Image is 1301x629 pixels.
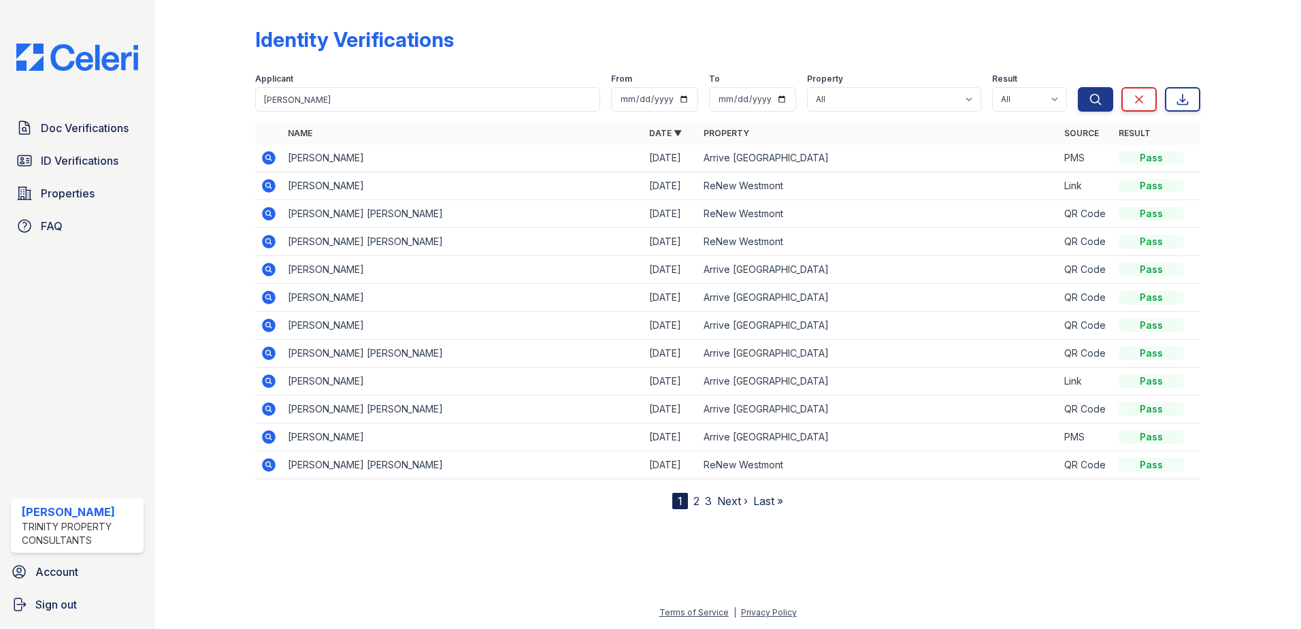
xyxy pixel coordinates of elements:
td: [DATE] [644,312,698,340]
div: | [734,607,736,617]
div: Trinity Property Consultants [22,520,138,547]
a: Account [5,558,149,585]
td: [PERSON_NAME] [282,144,644,172]
span: Doc Verifications [41,120,129,136]
a: FAQ [11,212,144,240]
td: [PERSON_NAME] [PERSON_NAME] [282,200,644,228]
div: Pass [1119,346,1184,360]
label: Applicant [255,74,293,84]
div: 1 [672,493,688,509]
td: [PERSON_NAME] [282,284,644,312]
td: [DATE] [644,172,698,200]
img: CE_Logo_Blue-a8612792a0a2168367f1c8372b55b34899dd931a85d93a1a3d3e32e68fde9ad4.png [5,44,149,71]
span: Properties [41,185,95,201]
td: [PERSON_NAME] [282,423,644,451]
td: Arrive [GEOGRAPHIC_DATA] [698,340,1059,368]
td: QR Code [1059,256,1113,284]
a: Source [1064,128,1099,138]
td: [PERSON_NAME] [282,256,644,284]
td: Arrive [GEOGRAPHIC_DATA] [698,312,1059,340]
div: Pass [1119,458,1184,472]
a: Date ▼ [649,128,682,138]
td: QR Code [1059,451,1113,479]
a: 2 [693,494,699,508]
div: Pass [1119,263,1184,276]
label: Property [807,74,843,84]
div: Pass [1119,179,1184,193]
div: Pass [1119,430,1184,444]
a: Doc Verifications [11,114,144,142]
a: Last » [753,494,783,508]
td: QR Code [1059,284,1113,312]
td: [DATE] [644,423,698,451]
a: Next › [717,494,748,508]
td: PMS [1059,144,1113,172]
a: Terms of Service [659,607,729,617]
td: QR Code [1059,340,1113,368]
td: ReNew Westmont [698,451,1059,479]
td: [DATE] [644,256,698,284]
div: Identity Verifications [255,27,454,52]
td: [DATE] [644,451,698,479]
td: Arrive [GEOGRAPHIC_DATA] [698,144,1059,172]
a: Property [704,128,749,138]
td: [PERSON_NAME] [PERSON_NAME] [282,396,644,423]
td: ReNew Westmont [698,200,1059,228]
div: Pass [1119,291,1184,304]
div: Pass [1119,319,1184,332]
td: [DATE] [644,396,698,423]
div: [PERSON_NAME] [22,504,138,520]
td: [PERSON_NAME] [282,172,644,200]
td: [DATE] [644,340,698,368]
td: [DATE] [644,228,698,256]
a: 3 [705,494,712,508]
div: Pass [1119,374,1184,388]
td: Arrive [GEOGRAPHIC_DATA] [698,423,1059,451]
label: Result [992,74,1017,84]
span: Account [35,564,78,580]
td: Arrive [GEOGRAPHIC_DATA] [698,284,1059,312]
label: From [611,74,632,84]
div: Pass [1119,235,1184,248]
td: Arrive [GEOGRAPHIC_DATA] [698,368,1059,396]
a: ID Verifications [11,147,144,174]
td: [PERSON_NAME] [PERSON_NAME] [282,228,644,256]
td: [DATE] [644,284,698,312]
td: Arrive [GEOGRAPHIC_DATA] [698,396,1059,423]
td: [PERSON_NAME] [282,312,644,340]
td: QR Code [1059,228,1113,256]
td: [DATE] [644,144,698,172]
td: [PERSON_NAME] [PERSON_NAME] [282,451,644,479]
td: [DATE] [644,200,698,228]
td: ReNew Westmont [698,172,1059,200]
a: Properties [11,180,144,207]
td: [PERSON_NAME] [PERSON_NAME] [282,340,644,368]
span: Sign out [35,596,77,613]
td: [PERSON_NAME] [282,368,644,396]
span: FAQ [41,218,63,234]
a: Privacy Policy [741,607,797,617]
input: Search by name or phone number [255,87,600,112]
td: QR Code [1059,312,1113,340]
div: Pass [1119,207,1184,221]
td: QR Code [1059,200,1113,228]
td: Arrive [GEOGRAPHIC_DATA] [698,256,1059,284]
td: Link [1059,172,1113,200]
div: Pass [1119,151,1184,165]
td: QR Code [1059,396,1113,423]
a: Name [288,128,312,138]
a: Result [1119,128,1151,138]
td: ReNew Westmont [698,228,1059,256]
td: Link [1059,368,1113,396]
div: Pass [1119,402,1184,416]
td: [DATE] [644,368,698,396]
a: Sign out [5,591,149,618]
td: PMS [1059,423,1113,451]
label: To [709,74,720,84]
span: ID Verifications [41,152,118,169]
